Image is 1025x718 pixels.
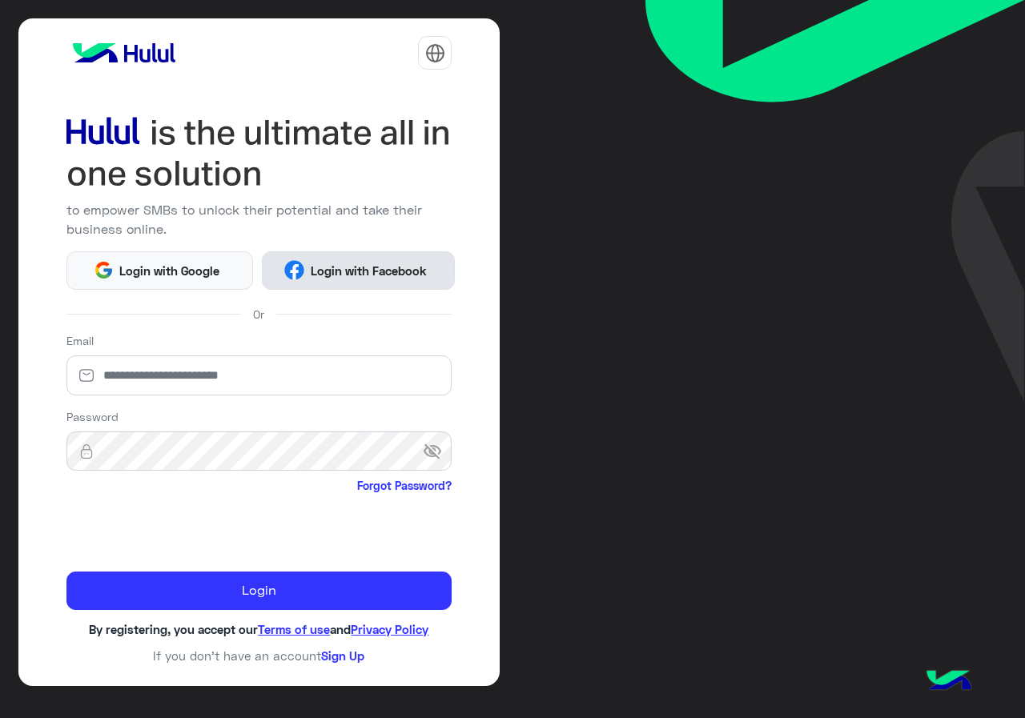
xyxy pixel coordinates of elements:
[321,648,364,663] a: Sign Up
[423,437,452,466] span: visibility_off
[66,200,452,239] p: to empower SMBs to unlock their potential and take their business online.
[425,43,445,63] img: tab
[66,648,452,663] h6: If you don’t have an account
[66,367,107,383] img: email
[304,262,432,280] span: Login with Facebook
[94,260,114,280] img: Google
[357,477,452,494] a: Forgot Password?
[66,37,182,69] img: logo
[330,622,351,636] span: and
[262,251,455,290] button: Login with Facebook
[66,572,452,610] button: Login
[351,622,428,636] a: Privacy Policy
[66,497,310,560] iframe: reCAPTCHA
[284,260,304,280] img: Facebook
[66,408,119,425] label: Password
[921,654,977,710] img: hulul-logo.png
[89,622,258,636] span: By registering, you accept our
[66,332,94,349] label: Email
[253,306,264,323] span: Or
[66,251,253,290] button: Login with Google
[66,443,107,459] img: lock
[114,262,226,280] span: Login with Google
[66,112,452,195] img: hululLoginTitle_EN.svg
[258,622,330,636] a: Terms of use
